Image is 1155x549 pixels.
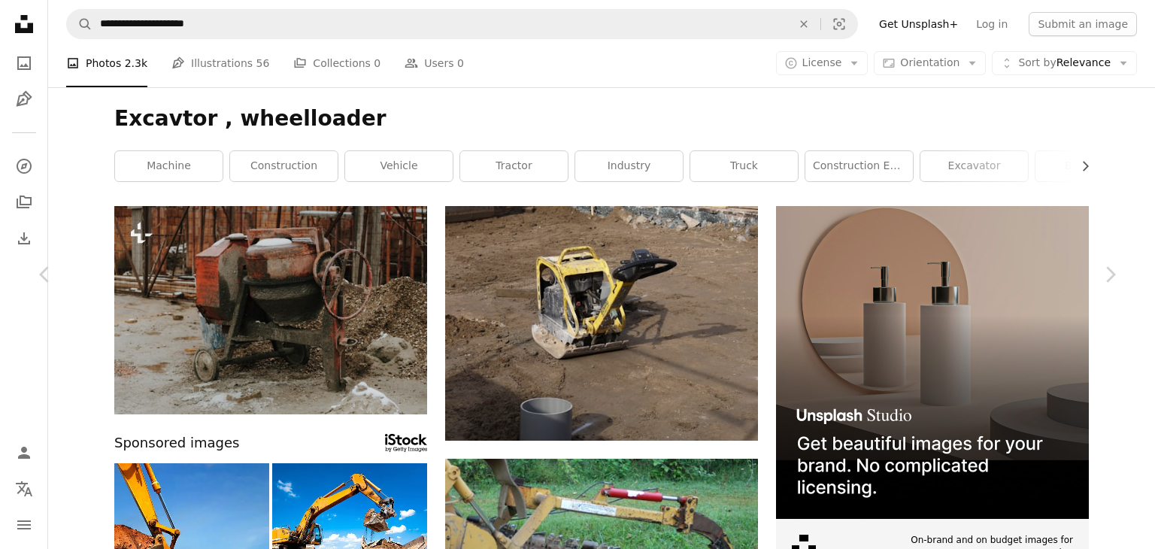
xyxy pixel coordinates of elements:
[900,56,959,68] span: Orientation
[66,9,858,39] form: Find visuals sitewide
[1018,56,1056,68] span: Sort by
[445,206,758,441] img: yellow and black excavator on brown sand
[1035,151,1143,181] a: bulldozer
[802,56,842,68] span: License
[405,39,464,87] a: Users 0
[575,151,683,181] a: industry
[776,51,869,75] button: License
[992,51,1137,75] button: Sort byRelevance
[690,151,798,181] a: truck
[114,105,1089,132] h1: Excavtor , wheelloader
[776,206,1089,519] img: file-1715714113747-b8b0561c490eimage
[256,55,270,71] span: 56
[9,474,39,504] button: Language
[457,55,464,71] span: 0
[870,12,967,36] a: Get Unsplash+
[115,151,223,181] a: machine
[787,10,820,38] button: Clear
[9,510,39,540] button: Menu
[9,187,39,217] a: Collections
[1065,202,1155,347] a: Next
[9,438,39,468] a: Log in / Sign up
[1018,56,1111,71] span: Relevance
[805,151,913,181] a: construction equipment
[293,39,380,87] a: Collections 0
[1072,151,1089,181] button: scroll list to the right
[230,151,338,181] a: construction
[460,151,568,181] a: tractor
[9,48,39,78] a: Photos
[67,10,92,38] button: Search Unsplash
[967,12,1017,36] a: Log in
[1029,12,1137,36] button: Submit an image
[171,39,269,87] a: Illustrations 56
[920,151,1028,181] a: excavator
[374,55,380,71] span: 0
[821,10,857,38] button: Visual search
[9,84,39,114] a: Illustrations
[445,316,758,329] a: yellow and black excavator on brown sand
[114,206,427,414] img: an old rusty machine sitting in the middle of a yard
[874,51,986,75] button: Orientation
[114,432,239,454] span: Sponsored images
[9,151,39,181] a: Explore
[114,303,427,317] a: an old rusty machine sitting in the middle of a yard
[345,151,453,181] a: vehicle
